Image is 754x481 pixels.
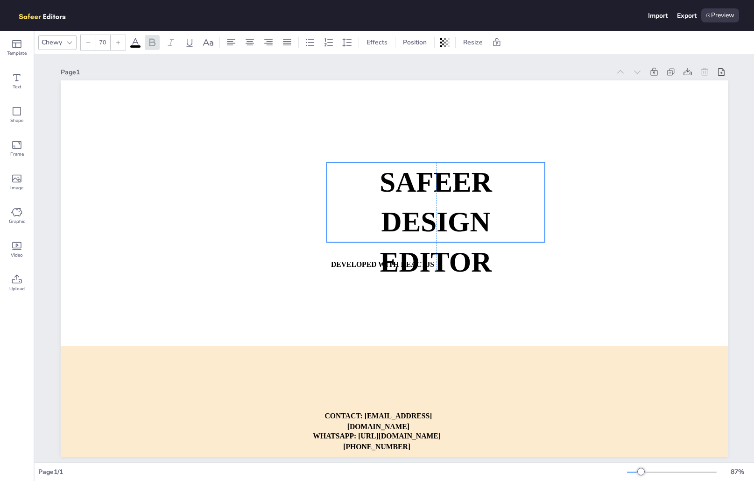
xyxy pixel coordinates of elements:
[401,38,429,47] span: Position
[9,285,25,293] span: Upload
[380,206,492,277] strong: DESIGN EDITOR
[324,412,432,431] strong: CONTACT: [EMAIL_ADDRESS][DOMAIN_NAME]
[313,432,441,451] strong: WHATSAPP: [URL][DOMAIN_NAME][PHONE_NUMBER]
[380,166,492,198] strong: SAFEER
[648,11,668,20] div: Import
[7,50,27,57] span: Template
[677,11,697,20] div: Export
[331,260,434,268] strong: DEVELOPED WITH REACTJS
[10,117,23,124] span: Shape
[9,218,25,225] span: Graphic
[726,467,748,476] div: 87 %
[40,36,64,49] div: Chewy
[10,151,24,158] span: Frame
[701,8,739,22] div: Preview
[61,68,610,77] div: Page 1
[461,38,485,47] span: Resize
[10,184,23,192] span: Image
[11,251,23,259] span: Video
[13,83,21,91] span: Text
[38,467,627,476] div: Page 1 / 1
[365,38,389,47] span: Effects
[15,8,79,22] img: logo.png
